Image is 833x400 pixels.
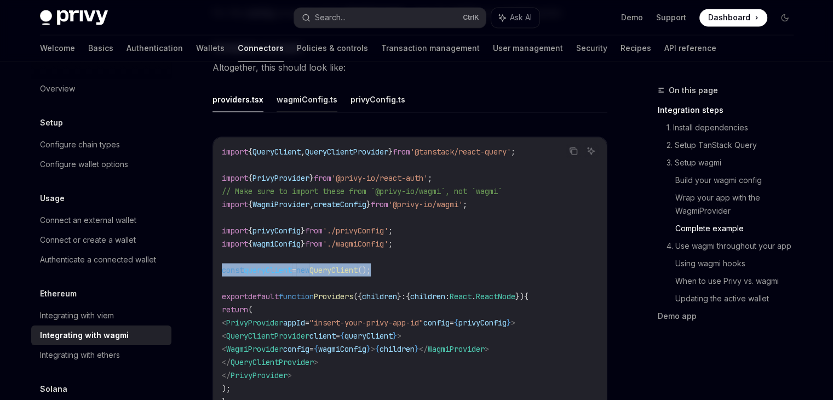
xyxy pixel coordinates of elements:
[491,8,539,27] button: Ask AI
[248,173,252,182] span: {
[40,116,63,129] h5: Setup
[664,35,716,61] a: API reference
[212,86,263,112] button: providers.tsx
[428,173,432,182] span: ;
[222,173,248,182] span: import
[252,238,301,248] span: wagmiConfig
[366,199,371,209] span: }
[410,291,445,301] span: children
[485,344,489,353] span: >
[238,35,284,61] a: Connectors
[419,344,428,353] span: </
[222,199,248,209] span: import
[288,370,292,380] span: >
[667,153,802,171] a: 3. Setup wagmi
[296,265,309,275] span: new
[222,317,226,327] span: <
[362,291,397,301] span: children
[222,225,248,235] span: import
[314,357,318,367] span: >
[314,344,318,353] span: {
[371,199,388,209] span: from
[667,237,802,254] a: 4. Use wagmi throughout your app
[248,146,252,156] span: {
[301,225,305,235] span: }
[222,344,226,353] span: <
[222,265,244,275] span: const
[576,35,607,61] a: Security
[222,146,248,156] span: import
[675,272,802,289] a: When to use Privy vs. wagmi
[222,304,248,314] span: return
[353,291,362,301] span: ({
[323,238,388,248] span: './wagmiConfig'
[445,291,450,301] span: :
[463,199,467,209] span: ;
[463,13,479,22] span: Ctrl K
[510,12,532,23] span: Ask AI
[252,225,301,235] span: privyConfig
[305,317,309,327] span: =
[301,146,305,156] span: ,
[222,357,231,367] span: </
[667,118,802,136] a: 1. Install dependencies
[340,330,344,340] span: {
[524,291,528,301] span: {
[305,238,323,248] span: from
[40,82,75,95] div: Overview
[656,12,686,23] a: Support
[375,344,380,353] span: {
[454,317,458,327] span: {
[31,155,171,174] a: Configure wallet options
[315,11,346,24] div: Search...
[31,306,171,325] a: Integrating with viem
[675,171,802,188] a: Build your wagmi config
[309,330,336,340] span: client
[212,60,607,75] span: Altogether, this should look like:
[222,383,231,393] span: );
[231,357,314,367] span: QueryClientProvider
[472,291,476,301] span: .
[40,233,136,247] div: Connect or create a wallet
[222,330,226,340] span: <
[40,214,136,227] div: Connect an external wallet
[248,291,279,301] span: default
[675,219,802,237] a: Complete example
[248,225,252,235] span: {
[252,173,309,182] span: PrivyProvider
[305,225,323,235] span: from
[222,291,248,301] span: export
[231,370,288,380] span: PrivyProvider
[31,325,171,345] a: Integrating with wagmi
[31,230,171,250] a: Connect or create a wallet
[127,35,183,61] a: Authentication
[40,35,75,61] a: Welcome
[584,144,598,158] button: Ask AI
[428,344,485,353] span: WagmiProvider
[314,291,353,301] span: Providers
[314,173,331,182] span: from
[31,135,171,155] a: Configure chain types
[415,344,419,353] span: }
[40,10,108,25] img: dark logo
[493,35,563,61] a: User management
[450,317,454,327] span: =
[279,291,314,301] span: function
[40,309,114,322] div: Integrating with viem
[388,238,393,248] span: ;
[40,192,65,205] h5: Usage
[675,188,802,219] a: Wrap your app with the WagmiProvider
[458,317,507,327] span: privyConfig
[31,250,171,270] a: Authenticate a connected wallet
[380,344,415,353] span: children
[393,146,410,156] span: from
[621,35,651,61] a: Recipes
[309,199,314,209] span: ,
[252,199,309,209] span: WagmiProvider
[244,265,292,275] span: queryClient
[476,291,515,301] span: ReactNode
[381,35,480,61] a: Transaction management
[40,138,120,151] div: Configure chain types
[301,238,305,248] span: }
[511,317,515,327] span: >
